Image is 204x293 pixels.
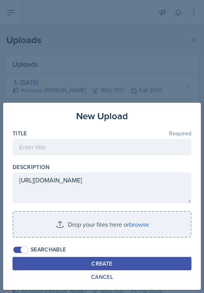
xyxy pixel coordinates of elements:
h3: New Upload [76,109,128,123]
input: Enter title [13,139,191,155]
button: Create [13,257,191,270]
div: Searchable [31,246,66,254]
div: Cancel [91,274,113,280]
label: Description [13,163,50,171]
button: Cancel [13,270,191,284]
span: Required [169,131,191,136]
div: Create [91,260,112,267]
label: Title [13,129,27,137]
